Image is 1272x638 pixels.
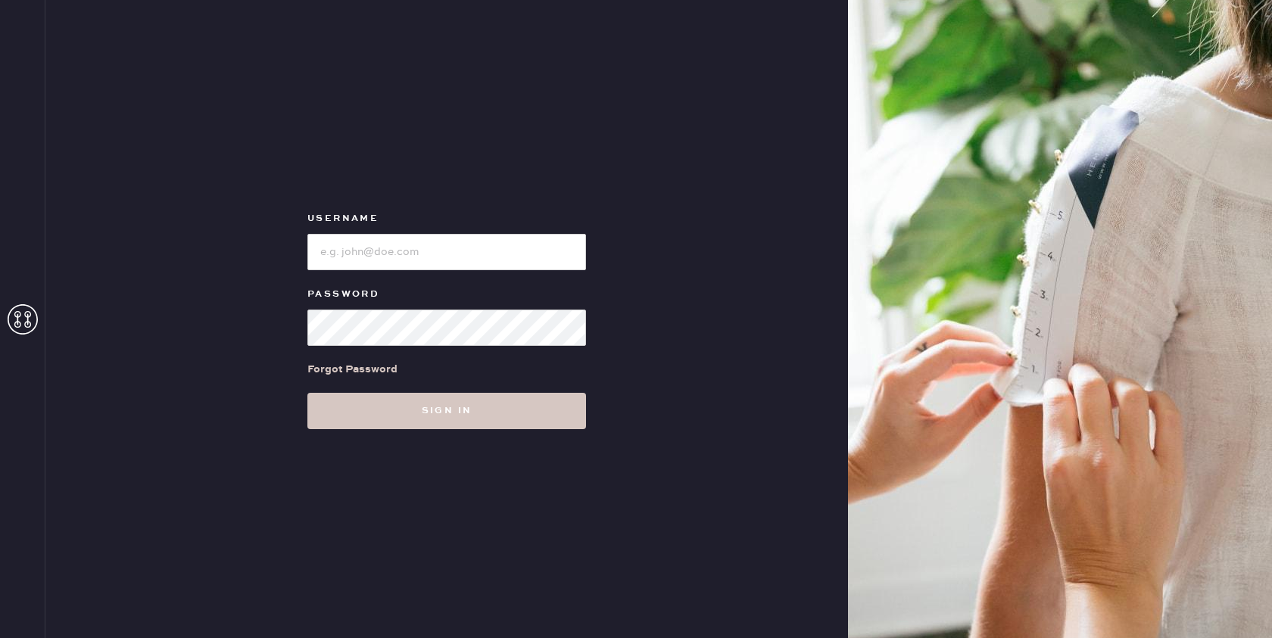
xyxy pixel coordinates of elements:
a: Forgot Password [307,346,397,393]
label: Password [307,285,586,303]
div: Forgot Password [307,361,397,378]
button: Sign in [307,393,586,429]
input: e.g. john@doe.com [307,234,586,270]
label: Username [307,210,586,228]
